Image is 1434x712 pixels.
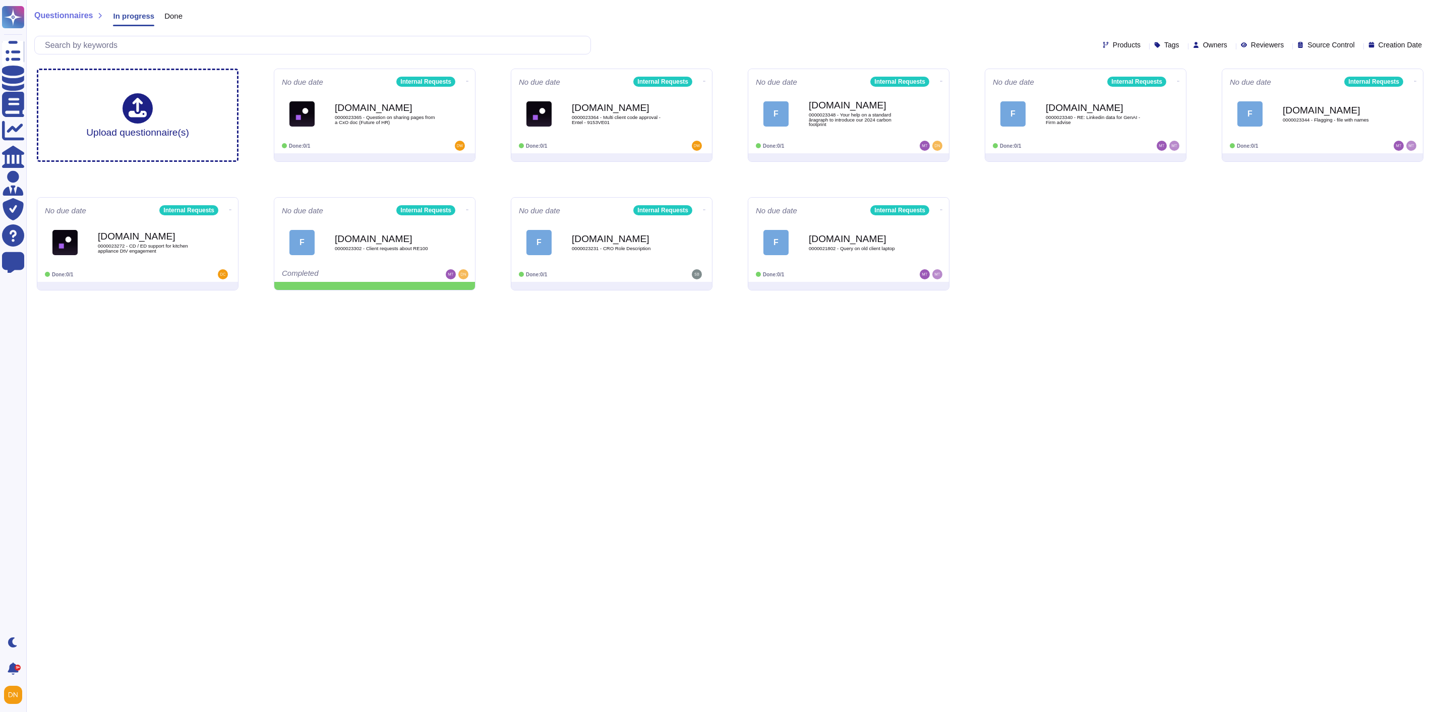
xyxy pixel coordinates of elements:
div: F [1237,101,1263,127]
span: Done: 0/1 [289,143,310,149]
div: F [763,230,789,255]
img: Logo [52,230,78,255]
span: Questionnaires [34,12,93,20]
span: Done: 0/1 [763,143,784,149]
span: No due date [282,78,323,86]
b: [DOMAIN_NAME] [572,103,673,112]
span: 0000023365 - Question on sharing pages from a CxO doc (Future of HR) [335,115,436,125]
img: Logo [289,101,315,127]
span: Reviewers [1251,41,1284,48]
span: Source Control [1307,41,1354,48]
div: Internal Requests [396,77,455,87]
span: 0000023344 - Flagging - file with names [1283,117,1384,123]
img: user [458,269,468,279]
img: user [1169,141,1179,151]
span: Tags [1164,41,1179,48]
span: 0000023231 - CRO Role Description [572,246,673,251]
div: Completed [282,269,405,279]
span: Creation Date [1379,41,1422,48]
span: No due date [45,207,86,214]
div: F [289,230,315,255]
img: user [4,686,22,704]
div: Internal Requests [633,205,692,215]
span: 0000023364 - Multi client code approval - Entel - 9153VE01 [572,115,673,125]
span: No due date [519,78,560,86]
img: user [920,269,930,279]
span: No due date [993,78,1034,86]
b: [DOMAIN_NAME] [335,103,436,112]
img: user [218,269,228,279]
img: user [1157,141,1167,151]
span: Done: 0/1 [526,143,547,149]
div: Internal Requests [870,205,929,215]
b: [DOMAIN_NAME] [1283,105,1384,115]
div: Internal Requests [1344,77,1403,87]
div: Upload questionnaire(s) [86,93,189,137]
span: Done: 0/1 [52,272,73,277]
div: 9+ [15,665,21,671]
span: Products [1113,41,1141,48]
div: Internal Requests [870,77,929,87]
b: [DOMAIN_NAME] [335,234,436,244]
b: [DOMAIN_NAME] [572,234,673,244]
span: 0000023302 - Client requests about RE100 [335,246,436,251]
img: user [932,269,942,279]
b: [DOMAIN_NAME] [98,231,199,241]
div: Internal Requests [396,205,455,215]
div: Internal Requests [633,77,692,87]
div: F [763,101,789,127]
div: F [526,230,552,255]
span: No due date [756,78,797,86]
img: user [692,269,702,279]
img: user [932,141,942,151]
img: user [455,141,465,151]
input: Search by keywords [40,36,590,54]
span: 0000023348 - Your help on a standard âragraph to introduce our 2024 carbon footprint [809,112,910,127]
b: [DOMAIN_NAME] [809,100,910,110]
span: 0000021802 - Query on old client laptop [809,246,910,251]
img: user [692,141,702,151]
span: Done: 0/1 [763,272,784,277]
span: Owners [1203,41,1227,48]
span: Done: 0/1 [526,272,547,277]
b: [DOMAIN_NAME] [1046,103,1147,112]
span: No due date [1230,78,1271,86]
span: 0000023272 - CD / ED support for kitchen appliance DtV engagement [98,244,199,253]
div: Internal Requests [1107,77,1166,87]
button: user [2,684,29,706]
span: No due date [756,207,797,214]
span: Done [164,12,183,20]
img: user [1394,141,1404,151]
img: user [446,269,456,279]
span: 0000023340 - RE: Linkedin data for GenAI - Firm advise [1046,115,1147,125]
span: In progress [113,12,154,20]
span: Done: 0/1 [1237,143,1258,149]
div: F [1000,101,1026,127]
img: user [920,141,930,151]
div: Internal Requests [159,205,218,215]
b: [DOMAIN_NAME] [809,234,910,244]
img: user [1406,141,1416,151]
img: Logo [526,101,552,127]
span: No due date [519,207,560,214]
span: No due date [282,207,323,214]
span: Done: 0/1 [1000,143,1021,149]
